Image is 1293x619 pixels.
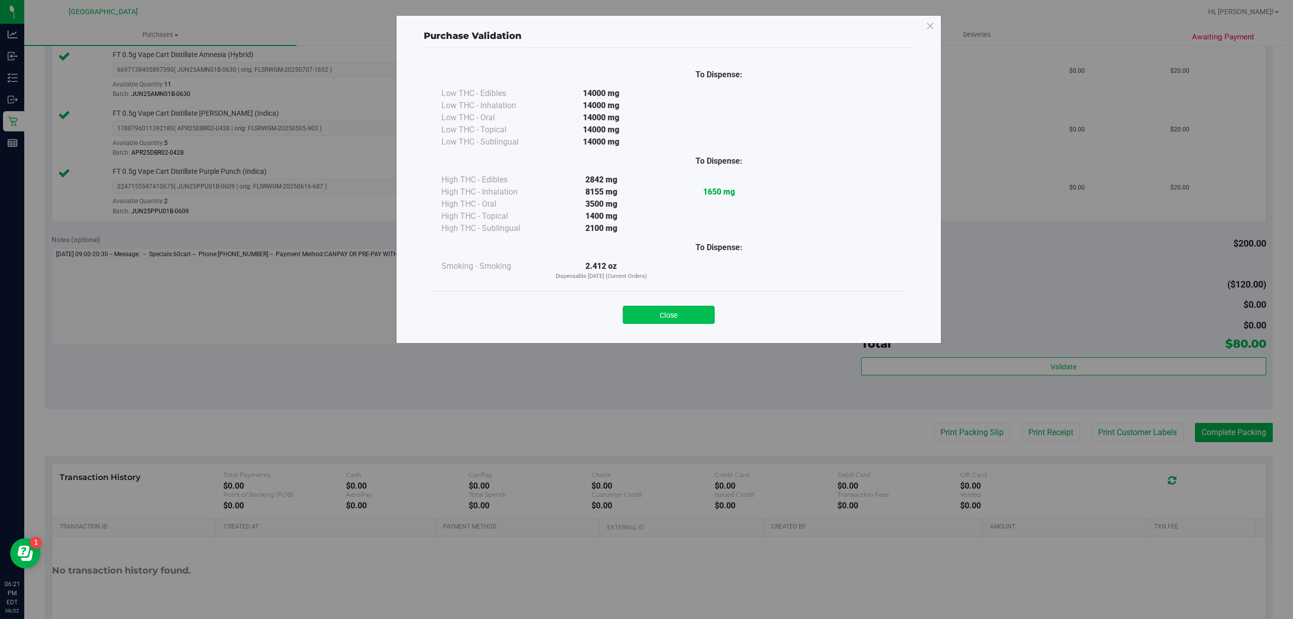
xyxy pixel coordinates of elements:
[441,136,542,148] div: Low THC - Sublingual
[542,222,660,234] div: 2100 mg
[441,198,542,210] div: High THC - Oral
[660,155,778,167] div: To Dispense:
[542,87,660,100] div: 14000 mg
[542,124,660,136] div: 14000 mg
[660,242,778,254] div: To Dispense:
[542,100,660,112] div: 14000 mg
[703,187,735,197] strong: 1650 mg
[542,210,660,222] div: 1400 mg
[441,186,542,198] div: High THC - Inhalation
[660,69,778,81] div: To Dispense:
[441,174,542,186] div: High THC - Edibles
[542,186,660,198] div: 8155 mg
[542,260,660,281] div: 2.412 oz
[441,100,542,112] div: Low THC - Inhalation
[10,538,40,568] iframe: Resource center
[441,210,542,222] div: High THC - Topical
[542,174,660,186] div: 2842 mg
[441,124,542,136] div: Low THC - Topical
[542,272,660,281] p: Dispensable [DATE] (Current Orders)
[441,222,542,234] div: High THC - Sublingual
[542,112,660,124] div: 14000 mg
[542,198,660,210] div: 3500 mg
[441,112,542,124] div: Low THC - Oral
[30,537,42,549] iframe: Resource center unread badge
[441,87,542,100] div: Low THC - Edibles
[542,136,660,148] div: 14000 mg
[441,260,542,272] div: Smoking - Smoking
[424,30,522,41] span: Purchase Validation
[623,306,715,324] button: Close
